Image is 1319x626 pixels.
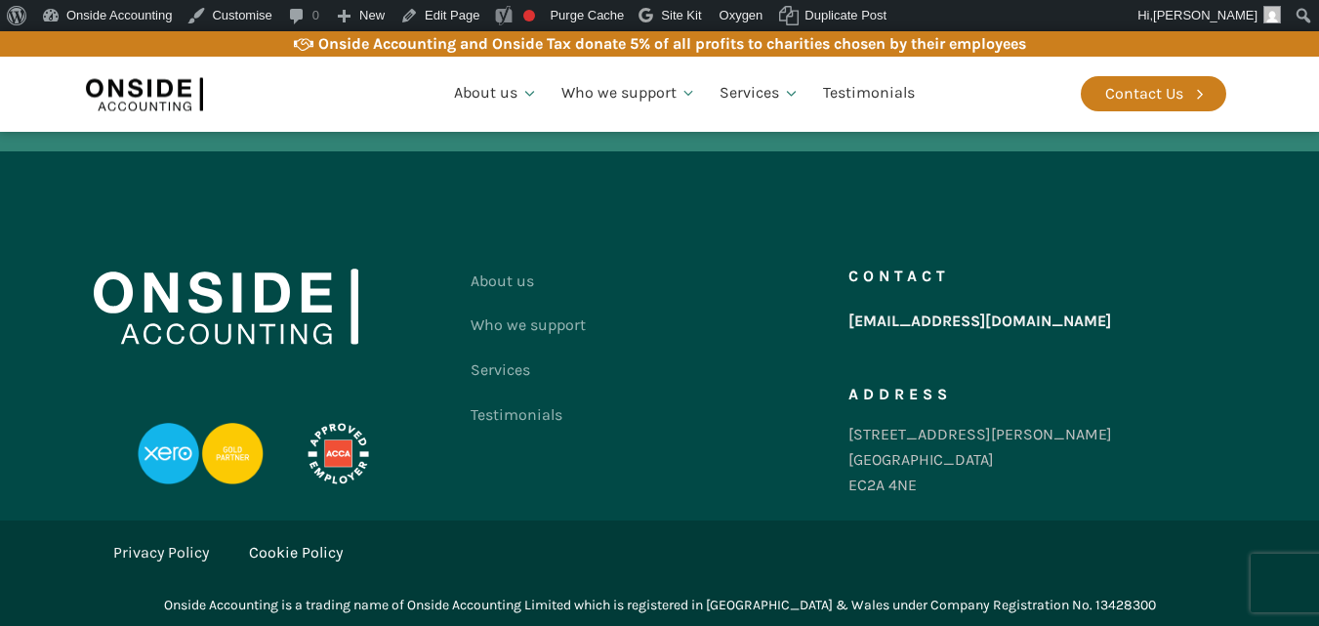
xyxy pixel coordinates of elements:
span: [PERSON_NAME] [1153,8,1257,22]
img: Onside Accounting [86,71,203,116]
a: About us [442,61,550,127]
img: Onside Accounting [94,269,358,345]
a: Who we support [550,61,709,127]
h5: Contact [848,269,950,284]
a: Testimonials [471,393,586,438]
a: Who we support [471,303,586,348]
div: Onside Accounting is a trading name of Onside Accounting Limited which is registered in [GEOGRAPH... [164,595,1156,616]
a: Testimonials [811,61,927,127]
div: Onside Accounting and Onside Tax donate 5% of all profits to charities chosen by their employees [318,31,1026,57]
a: Services [471,348,586,393]
a: Contact Us [1081,76,1226,111]
h5: Address [848,387,952,402]
img: APPROVED-EMPLOYER-PROFESSIONAL-DEVELOPMENT-REVERSED_LOGO [283,423,392,485]
div: [STREET_ADDRESS][PERSON_NAME] [GEOGRAPHIC_DATA] EC2A 4NE [848,422,1112,497]
a: Services [708,61,811,127]
div: Focus keyphrase not set [523,10,535,21]
a: [EMAIL_ADDRESS][DOMAIN_NAME] [848,304,1111,339]
a: Privacy Policy [113,540,209,565]
a: Cookie Policy [249,540,343,565]
span: Site Kit [661,8,701,22]
a: About us [471,259,586,304]
div: Contact Us [1105,81,1183,106]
